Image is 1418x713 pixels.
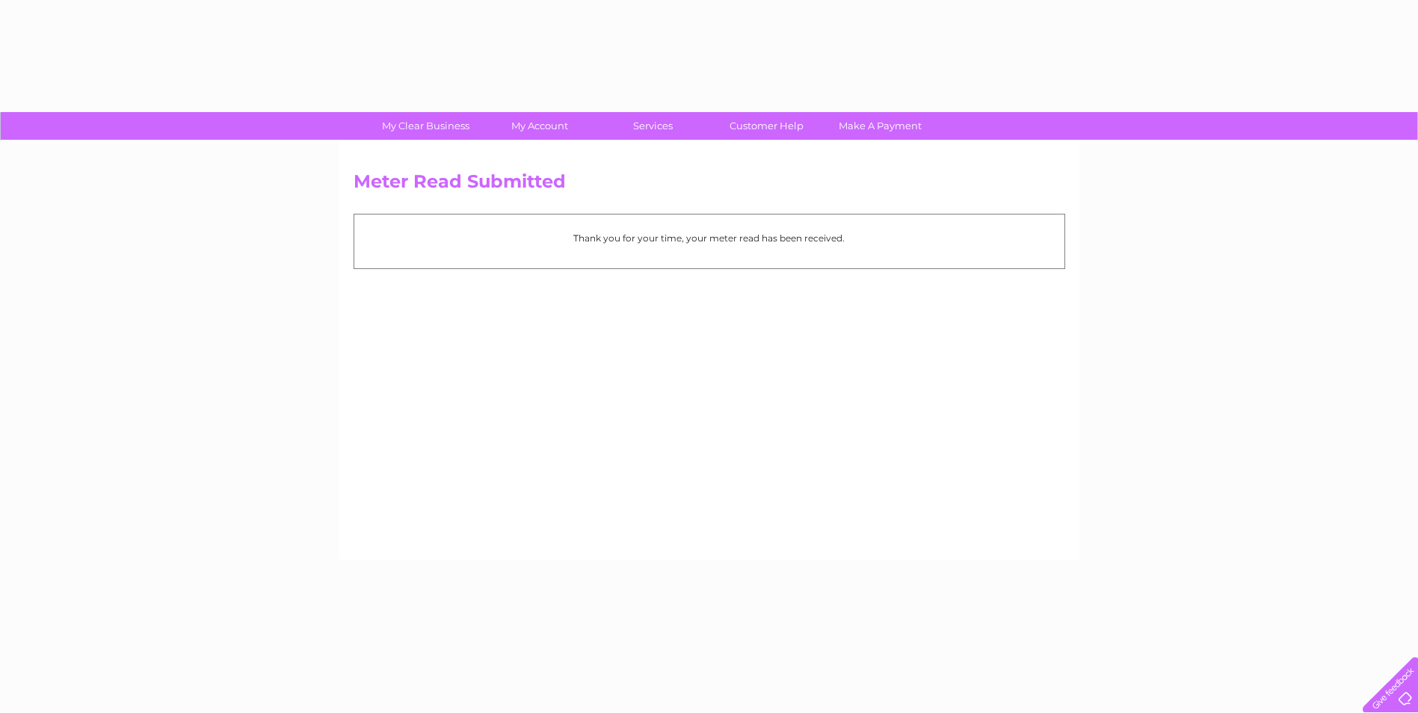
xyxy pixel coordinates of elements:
[591,112,715,140] a: Services
[364,112,487,140] a: My Clear Business
[354,171,1065,200] h2: Meter Read Submitted
[819,112,942,140] a: Make A Payment
[362,231,1057,245] p: Thank you for your time, your meter read has been received.
[478,112,601,140] a: My Account
[705,112,828,140] a: Customer Help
